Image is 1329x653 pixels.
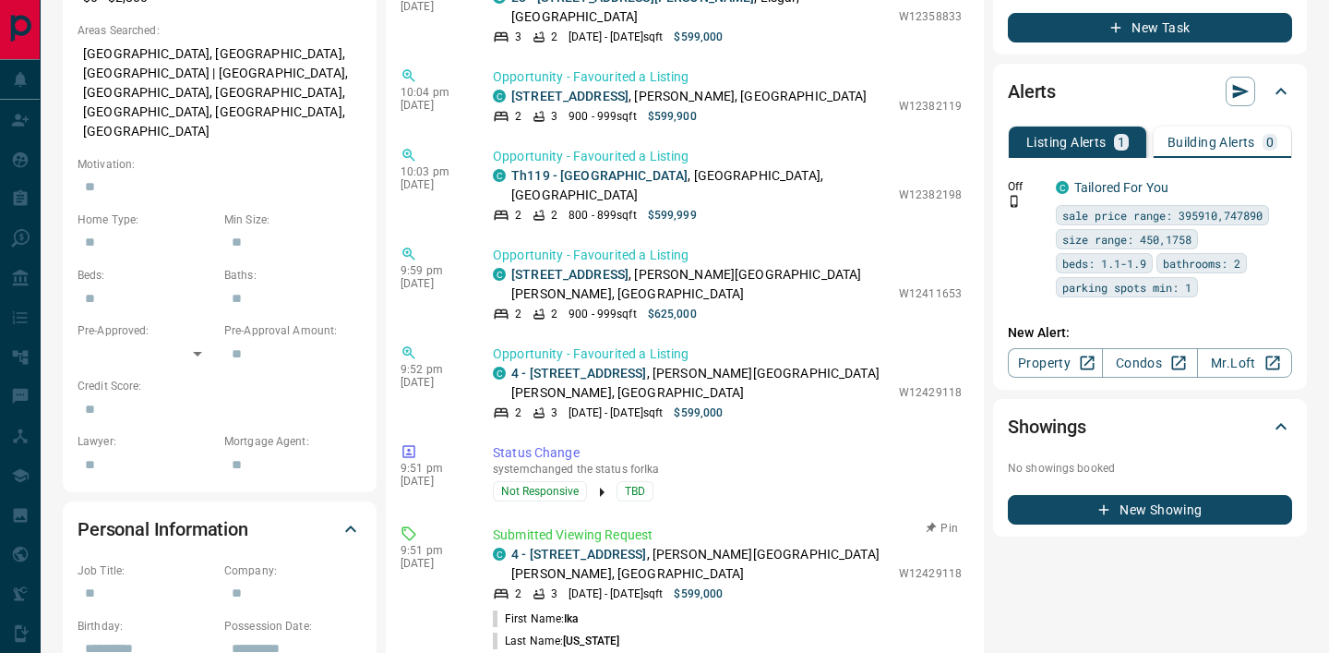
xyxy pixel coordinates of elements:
p: Lawyer: [78,433,215,450]
p: Beds: [78,267,215,284]
p: W12382119 [899,98,962,115]
p: $599,900 [648,108,697,125]
span: Not Responsive [501,482,579,501]
p: W12429118 [899,565,962,582]
div: condos.ca [493,548,506,561]
p: Last Name: [493,633,619,649]
p: , [PERSON_NAME][GEOGRAPHIC_DATA][PERSON_NAME], [GEOGRAPHIC_DATA] [511,545,890,584]
p: 3 [551,586,557,602]
span: [US_STATE] [563,635,619,647]
p: 2 [551,29,557,45]
p: Opportunity - Favourited a Listing [493,246,962,265]
div: Alerts [1008,69,1292,114]
span: parking spots min: 1 [1062,278,1191,296]
p: 2 [551,306,557,322]
a: Property [1008,348,1103,378]
p: 2 [515,108,521,125]
p: 3 [515,29,521,45]
p: 2 [515,586,521,602]
p: Opportunity - Favourited a Listing [493,67,962,87]
a: 4 - [STREET_ADDRESS] [511,547,647,562]
p: Birthday: [78,618,215,635]
p: 3 [551,108,557,125]
p: Opportunity - Favourited a Listing [493,345,962,364]
p: Pre-Approved: [78,322,215,339]
a: Th119 - [GEOGRAPHIC_DATA] [511,168,688,183]
p: Pre-Approval Amount: [224,322,362,339]
p: $599,999 [648,207,697,224]
p: 2 [515,207,521,224]
a: Mr.Loft [1197,348,1292,378]
button: Pin [916,520,969,537]
div: Personal Information [78,507,362,551]
div: Showings [1008,405,1292,449]
p: 900 - 999 sqft [569,306,636,322]
p: , [PERSON_NAME][GEOGRAPHIC_DATA][PERSON_NAME], [GEOGRAPHIC_DATA] [511,265,890,304]
p: 9:51 pm [401,462,465,475]
a: [STREET_ADDRESS] [511,267,629,282]
p: [DATE] [401,178,465,191]
p: [GEOGRAPHIC_DATA], [GEOGRAPHIC_DATA], [GEOGRAPHIC_DATA] | [GEOGRAPHIC_DATA], [GEOGRAPHIC_DATA], [... [78,39,362,147]
p: 3 [551,405,557,421]
p: , [PERSON_NAME], [GEOGRAPHIC_DATA] [511,87,868,106]
p: 0 [1266,136,1274,149]
a: Tailored For You [1074,180,1168,195]
p: Off [1008,178,1045,195]
a: [STREET_ADDRESS] [511,89,629,103]
p: $599,000 [674,29,723,45]
button: New Task [1008,13,1292,42]
p: $625,000 [648,306,697,322]
p: [DATE] [401,277,465,290]
p: [DATE] [401,557,465,570]
p: W12382198 [899,187,962,203]
p: Motivation: [78,156,362,173]
span: beds: 1.1-1.9 [1062,254,1146,272]
p: W12411653 [899,285,962,302]
p: Credit Score: [78,378,362,394]
p: [DATE] [401,475,465,488]
p: Min Size: [224,212,362,228]
p: Baths: [224,267,362,284]
svg: Push Notification Only [1008,195,1021,208]
h2: Personal Information [78,514,248,544]
p: 9:52 pm [401,363,465,376]
h2: Alerts [1008,77,1056,106]
p: , [GEOGRAPHIC_DATA], [GEOGRAPHIC_DATA] [511,166,890,205]
div: condos.ca [493,367,506,380]
div: condos.ca [493,90,506,103]
p: First Name: [493,611,579,627]
p: 9:51 pm [401,544,465,557]
p: No showings booked [1008,460,1292,477]
p: Status Change [493,443,962,463]
p: [DATE] - [DATE] sqft [569,405,663,421]
p: Possession Date: [224,618,362,635]
span: Ika [564,612,578,625]
p: 10:04 pm [401,86,465,99]
p: 900 - 999 sqft [569,108,636,125]
p: Areas Searched: [78,22,362,39]
a: Condos [1102,348,1197,378]
span: bathrooms: 2 [1163,254,1240,272]
p: Home Type: [78,212,215,228]
p: 9:59 pm [401,264,465,277]
div: condos.ca [493,268,506,281]
p: 2 [515,306,521,322]
p: [DATE] - [DATE] sqft [569,586,663,602]
p: 1 [1118,136,1125,149]
button: New Showing [1008,495,1292,525]
p: 800 - 899 sqft [569,207,636,224]
div: condos.ca [493,169,506,182]
p: W12429118 [899,384,962,401]
p: Mortgage Agent: [224,433,362,450]
p: [DATE] - [DATE] sqft [569,29,663,45]
div: condos.ca [1056,181,1069,194]
p: , [PERSON_NAME][GEOGRAPHIC_DATA][PERSON_NAME], [GEOGRAPHIC_DATA] [511,364,890,403]
p: Building Alerts [1167,136,1255,149]
p: [DATE] [401,376,465,389]
p: Job Title: [78,562,215,579]
p: Listing Alerts [1026,136,1107,149]
span: TBD [625,482,645,501]
p: $599,000 [674,586,723,602]
p: New Alert: [1008,323,1292,343]
a: 4 - [STREET_ADDRESS] [511,366,647,381]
